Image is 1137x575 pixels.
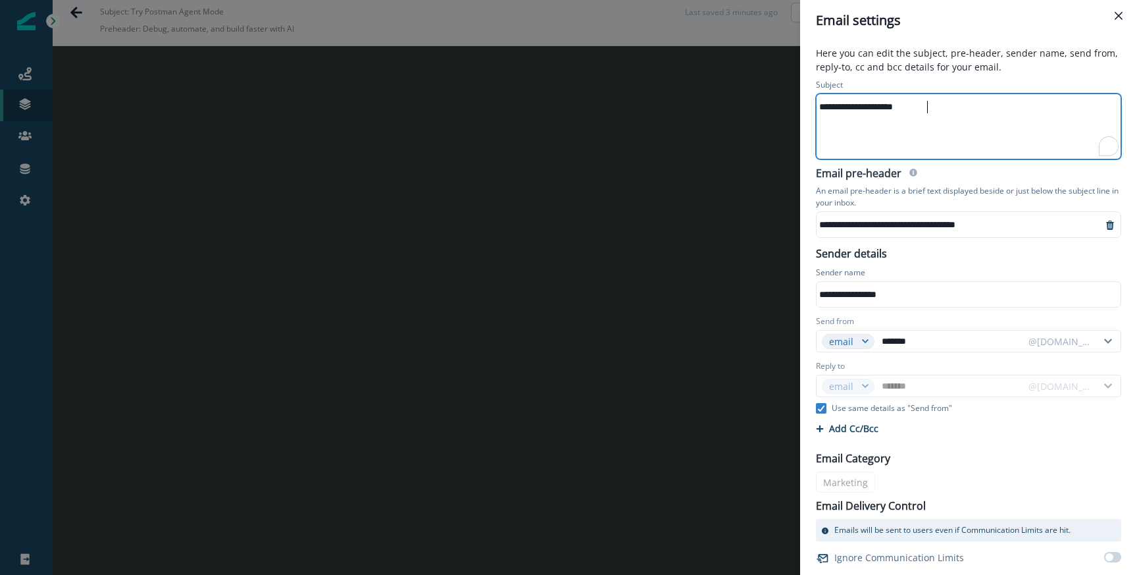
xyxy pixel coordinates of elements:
[816,498,926,514] p: Email Delivery Control
[808,243,895,261] p: Sender details
[834,551,964,564] p: Ignore Communication Limits
[816,79,843,94] p: Subject
[816,11,1121,30] div: Email settings
[816,451,890,466] p: Email Category
[808,46,1129,76] p: Here you can edit the subject, pre-header, sender name, send from, reply-to, cc and bcc details f...
[816,315,854,327] label: Send from
[816,182,1121,211] p: An email pre-header is a brief text displayed beside or just below the subject line in your inbox.
[817,94,1119,159] div: To enrich screen reader interactions, please activate Accessibility in Grammarly extension settings
[816,360,845,372] label: Reply to
[1108,5,1129,26] button: Close
[829,335,855,348] div: email
[816,267,865,281] p: Sender name
[1028,335,1092,348] div: @[DOMAIN_NAME]
[816,167,901,182] h2: Email pre-header
[816,422,878,435] button: Add Cc/Bcc
[1105,220,1115,231] svg: remove-preheader
[834,524,1071,536] p: Emails will be sent to users even if Communication Limits are hit.
[832,402,952,414] p: Use same details as "Send from"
